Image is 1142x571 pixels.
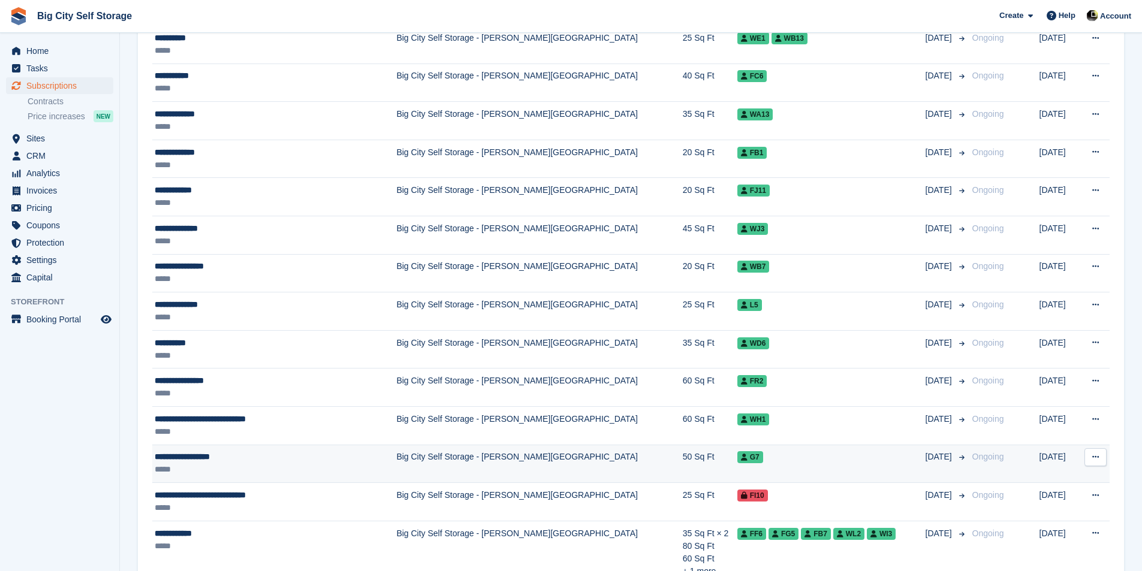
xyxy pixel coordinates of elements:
td: Big City Self Storage - [PERSON_NAME][GEOGRAPHIC_DATA] [396,178,682,216]
span: [DATE] [926,184,954,197]
span: FJ11 [737,185,770,197]
td: 60 Sq Ft [683,368,737,407]
a: menu [6,165,113,182]
span: [DATE] [926,32,954,44]
td: 45 Sq Ft [683,216,737,255]
span: Help [1059,10,1075,22]
a: menu [6,200,113,216]
a: menu [6,147,113,164]
td: [DATE] [1039,216,1080,255]
span: Home [26,43,98,59]
span: Ongoing [972,490,1004,500]
td: 20 Sq Ft [683,254,737,292]
td: Big City Self Storage - [PERSON_NAME][GEOGRAPHIC_DATA] [396,483,682,521]
span: Booking Portal [26,311,98,328]
td: Big City Self Storage - [PERSON_NAME][GEOGRAPHIC_DATA] [396,407,682,445]
span: [DATE] [926,70,954,82]
td: [DATE] [1039,102,1080,140]
span: G7 [737,451,763,463]
td: [DATE] [1039,407,1080,445]
a: menu [6,182,113,199]
span: Ongoing [972,300,1004,309]
span: WB13 [772,32,807,44]
td: Big City Self Storage - [PERSON_NAME][GEOGRAPHIC_DATA] [396,216,682,255]
img: Patrick Nevin [1086,10,1098,22]
span: FG5 [769,528,799,540]
td: 40 Sq Ft [683,64,737,102]
td: Big City Self Storage - [PERSON_NAME][GEOGRAPHIC_DATA] [396,64,682,102]
td: 25 Sq Ft [683,26,737,64]
span: Ongoing [972,71,1004,80]
span: Ongoing [972,414,1004,424]
span: [DATE] [926,489,954,501]
span: Ongoing [972,261,1004,271]
a: menu [6,130,113,147]
td: [DATE] [1039,26,1080,64]
td: [DATE] [1039,254,1080,292]
span: Ongoing [972,376,1004,385]
span: Ongoing [972,223,1004,233]
span: FF6 [737,528,766,540]
td: [DATE] [1039,445,1080,483]
span: WJ3 [737,223,769,235]
td: [DATE] [1039,64,1080,102]
span: Storefront [11,296,119,308]
span: Account [1100,10,1131,22]
span: [DATE] [926,146,954,159]
span: WB7 [737,261,770,273]
td: Big City Self Storage - [PERSON_NAME][GEOGRAPHIC_DATA] [396,368,682,407]
span: [DATE] [926,222,954,235]
span: [DATE] [926,374,954,387]
a: Price increases NEW [28,110,113,123]
span: WD6 [737,337,770,349]
a: Contracts [28,96,113,107]
td: 25 Sq Ft [683,292,737,331]
span: [DATE] [926,337,954,349]
span: Capital [26,269,98,286]
span: L5 [737,299,762,311]
td: [DATE] [1039,330,1080,368]
span: [DATE] [926,298,954,311]
td: 35 Sq Ft [683,102,737,140]
span: [DATE] [926,108,954,120]
span: [DATE] [926,527,954,540]
span: FC6 [737,70,767,82]
a: menu [6,43,113,59]
td: 25 Sq Ft [683,483,737,521]
td: [DATE] [1039,483,1080,521]
span: WE1 [737,32,769,44]
span: FR2 [737,375,767,387]
a: Preview store [99,312,113,327]
td: Big City Self Storage - [PERSON_NAME][GEOGRAPHIC_DATA] [396,445,682,483]
span: Ongoing [972,338,1004,348]
a: Big City Self Storage [32,6,137,26]
span: Invoices [26,182,98,199]
td: Big City Self Storage - [PERSON_NAME][GEOGRAPHIC_DATA] [396,102,682,140]
span: [DATE] [926,413,954,425]
span: WL2 [833,528,864,540]
span: Analytics [26,165,98,182]
img: stora-icon-8386f47178a22dfd0bd8f6a31ec36ba5ce8667c1dd55bd0f319d3a0aa187defe.svg [10,7,28,25]
td: [DATE] [1039,368,1080,407]
a: menu [6,77,113,94]
td: 35 Sq Ft [683,330,737,368]
a: menu [6,60,113,77]
td: 50 Sq Ft [683,445,737,483]
a: menu [6,234,113,251]
span: Settings [26,252,98,268]
span: FB7 [801,528,831,540]
span: Coupons [26,217,98,234]
td: 20 Sq Ft [683,178,737,216]
span: Price increases [28,111,85,122]
span: FB1 [737,147,767,159]
span: CRM [26,147,98,164]
td: 60 Sq Ft [683,407,737,445]
span: Ongoing [972,109,1004,119]
span: Pricing [26,200,98,216]
span: [DATE] [926,260,954,273]
span: Sites [26,130,98,147]
span: Ongoing [972,147,1004,157]
td: Big City Self Storage - [PERSON_NAME][GEOGRAPHIC_DATA] [396,330,682,368]
span: Create [999,10,1023,22]
span: Ongoing [972,33,1004,43]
